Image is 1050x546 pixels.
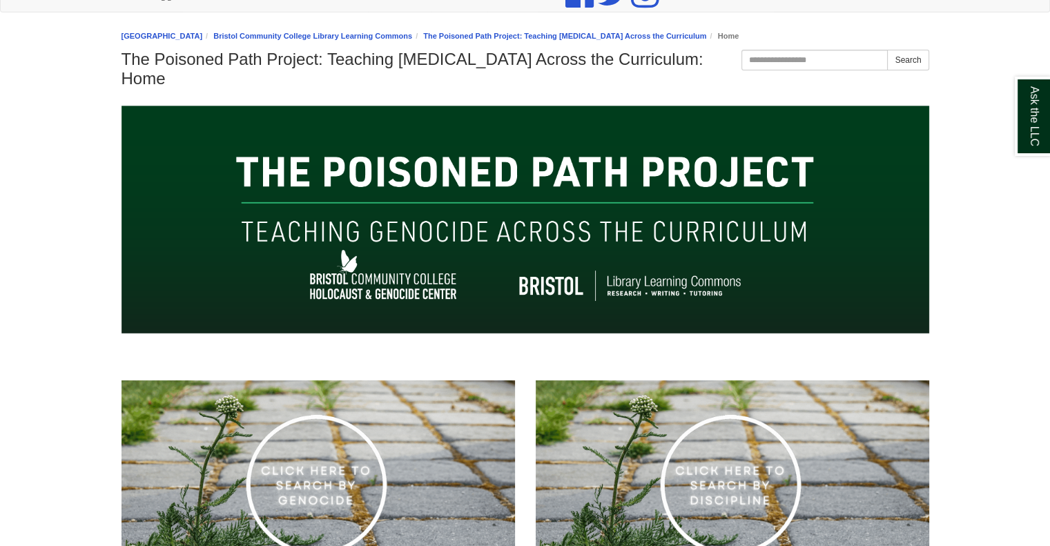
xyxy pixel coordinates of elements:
[121,106,929,333] img: Poisoned Path Project
[121,30,929,43] nav: breadcrumb
[121,50,929,88] h1: The Poisoned Path Project: Teaching [MEDICAL_DATA] Across the Curriculum: Home
[213,32,412,40] a: Bristol Community College Library Learning Commons
[121,32,203,40] a: [GEOGRAPHIC_DATA]
[887,50,929,70] button: Search
[423,32,706,40] a: The Poisoned Path Project: Teaching [MEDICAL_DATA] Across the Curriculum
[706,30,739,43] li: Home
